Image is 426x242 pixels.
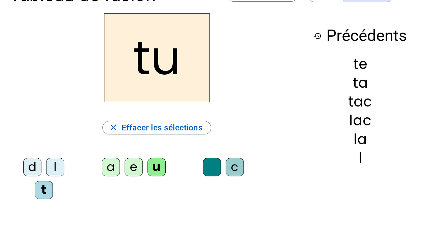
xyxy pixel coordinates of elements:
div: ta [314,76,407,90]
div: u [148,158,166,176]
div: e [125,158,143,176]
mat-icon: close [108,122,119,133]
div: t [35,181,53,199]
mat-icon: history [314,32,322,40]
div: l [314,151,407,165]
div: l [46,158,64,176]
div: d [23,158,41,176]
span: Effacer les sélections [122,121,203,135]
div: te [314,57,407,71]
div: la [314,132,407,147]
div: lac [314,114,407,128]
button: Effacer les sélections [102,121,211,134]
div: c [226,158,244,176]
h2: tu [104,13,210,102]
h3: Précédents [314,23,407,49]
div: tac [314,95,407,109]
div: a [102,158,120,176]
